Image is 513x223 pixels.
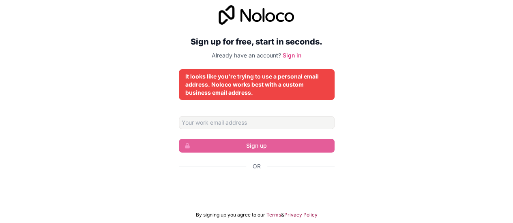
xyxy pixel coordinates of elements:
[179,116,335,129] input: Email address
[175,179,339,197] iframe: Sign in with Google Button
[266,212,281,218] a: Terms
[185,72,328,97] div: It looks like you're trying to use a personal email address. Noloco works best with a custom busi...
[281,212,284,218] span: &
[284,212,318,218] a: Privacy Policy
[179,139,335,153] button: Sign up
[179,34,335,49] h2: Sign up for free, start in seconds.
[212,52,281,59] span: Already have an account?
[253,162,261,170] span: Or
[283,52,301,59] a: Sign in
[196,212,265,218] span: By signing up you agree to our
